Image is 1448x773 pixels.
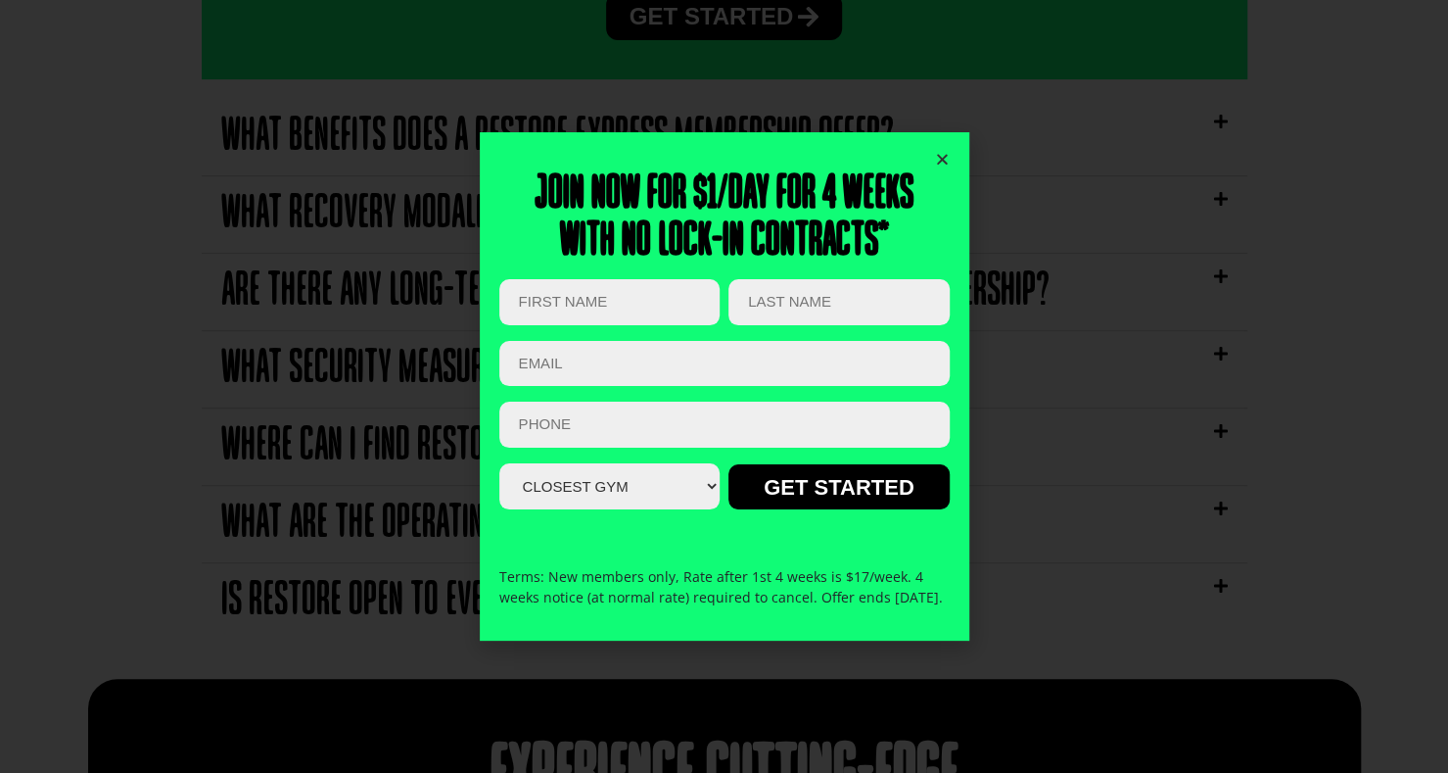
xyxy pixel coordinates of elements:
p: Terms: New members only, Rate after 1st 4 weeks is $17/week. 4 weeks notice (at normal rate) requ... [499,566,950,607]
input: PHONE [499,402,950,448]
h2: Join now for $1/day for 4 weeks With no lock-in contracts* [499,171,950,266]
input: LAST NAME [728,279,949,325]
input: GET STARTED [728,464,949,509]
a: Close [935,152,950,167]
input: FIRST NAME [499,279,720,325]
input: Email [499,341,950,387]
